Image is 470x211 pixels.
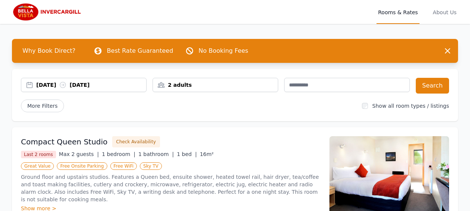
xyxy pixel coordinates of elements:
p: Best Rate Guaranteed [107,46,173,55]
span: 1 bed | [177,151,197,157]
button: Check Availability [112,136,160,147]
img: Bella Vista Invercargill [12,3,84,21]
p: Ground floor and upstairs studios. Features a Queen bed, ensuite shower, heated towel rail, hair ... [21,173,320,203]
span: Max 2 guests | [59,151,99,157]
h3: Compact Queen Studio [21,137,108,147]
span: 1 bedroom | [102,151,135,157]
span: 1 bathroom | [138,151,174,157]
span: Why Book Direct? [16,43,82,58]
span: Last 2 rooms [21,151,56,158]
span: Free Onsite Parking [57,162,107,170]
div: [DATE] [DATE] [36,81,146,89]
span: Great Value [21,162,54,170]
button: Search [416,78,449,94]
label: Show all room types / listings [372,103,449,109]
span: Free WiFi [110,162,137,170]
div: 2 adults [153,81,278,89]
p: No Booking Fees [199,46,248,55]
span: More Filters [21,100,64,112]
span: 16m² [200,151,214,157]
span: Sky TV [140,162,162,170]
